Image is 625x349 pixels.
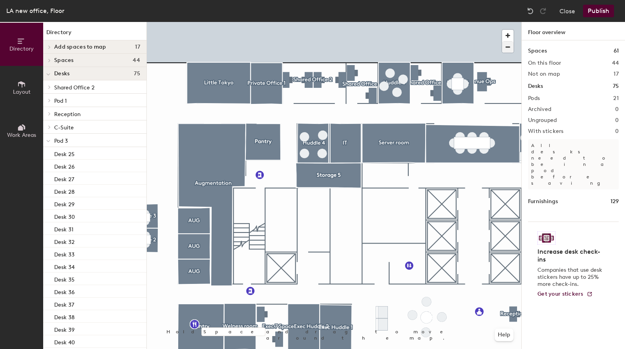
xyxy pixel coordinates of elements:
[522,22,625,40] h1: Floor overview
[54,287,75,296] p: Desk 36
[613,82,619,91] h1: 75
[6,6,64,16] div: LA new office, Floor
[54,174,74,183] p: Desk 27
[54,149,75,158] p: Desk 25
[54,186,75,195] p: Desk 28
[528,71,560,77] h2: Not on map
[528,95,540,102] h2: Pods
[612,60,619,66] h2: 44
[613,95,619,102] h2: 21
[9,45,34,52] span: Directory
[615,106,619,113] h2: 0
[610,197,619,206] h1: 129
[135,44,140,50] span: 17
[495,329,514,341] button: Help
[54,111,80,118] span: Reception
[528,139,619,189] p: All desks need to be in a pod before saving
[583,5,614,17] button: Publish
[54,161,75,170] p: Desk 26
[54,98,67,104] span: Pod 1
[54,124,74,131] span: C-Suite
[526,7,534,15] img: Undo
[528,60,561,66] h2: On this floor
[537,291,583,297] span: Get your stickers
[54,337,75,346] p: Desk 40
[54,84,95,91] span: Shared Office 2
[54,312,75,321] p: Desk 38
[539,7,547,15] img: Redo
[54,324,75,333] p: Desk 39
[615,117,619,124] h2: 0
[7,132,36,138] span: Work Areas
[537,291,593,298] a: Get your stickers
[54,211,75,220] p: Desk 30
[54,274,75,283] p: Desk 35
[43,28,146,40] h1: Directory
[54,57,74,64] span: Spaces
[133,57,140,64] span: 44
[54,224,73,233] p: Desk 31
[537,231,556,245] img: Sticker logo
[537,248,605,264] h4: Increase desk check-ins
[614,47,619,55] h1: 61
[13,89,31,95] span: Layout
[528,128,564,135] h2: With stickers
[528,47,547,55] h1: Spaces
[54,236,75,245] p: Desk 32
[528,106,551,113] h2: Archived
[615,128,619,135] h2: 0
[614,71,619,77] h2: 17
[134,71,140,77] span: 75
[54,262,75,271] p: Desk 34
[54,44,106,50] span: Add spaces to map
[528,197,558,206] h1: Furnishings
[54,199,75,208] p: Desk 29
[54,299,74,308] p: Desk 37
[528,117,557,124] h2: Ungrouped
[528,82,543,91] h1: Desks
[54,138,68,144] span: Pod 3
[54,71,69,77] span: Desks
[559,5,575,17] button: Close
[54,249,75,258] p: Desk 33
[537,267,605,288] p: Companies that use desk stickers have up to 25% more check-ins.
